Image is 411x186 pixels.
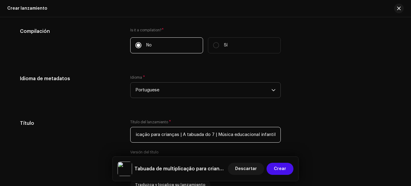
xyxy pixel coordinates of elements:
[135,83,271,98] span: Portuguese
[146,42,152,49] p: No
[130,120,171,125] label: Título del lanzamiento
[274,163,286,175] span: Crear
[20,28,121,35] h5: Compilación
[228,163,264,175] button: Descartar
[130,28,281,33] label: Is it a compilation?
[20,120,121,127] h5: Título
[134,165,225,172] h5: Tabuada de multiplicação para crianças | A tabuada do 7 | Música educacional infantil
[130,75,145,80] label: Idioma
[130,127,281,143] input: por ejemplo: mi gran canción
[267,163,293,175] button: Crear
[20,75,121,82] h5: Idioma de metadatos
[118,162,132,176] img: 35e3ae2e-b33d-4805-ad53-420d0a64741c
[224,42,228,49] p: Sí
[271,83,276,98] div: dropdown trigger
[235,163,257,175] span: Descartar
[130,150,158,155] label: Versión del título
